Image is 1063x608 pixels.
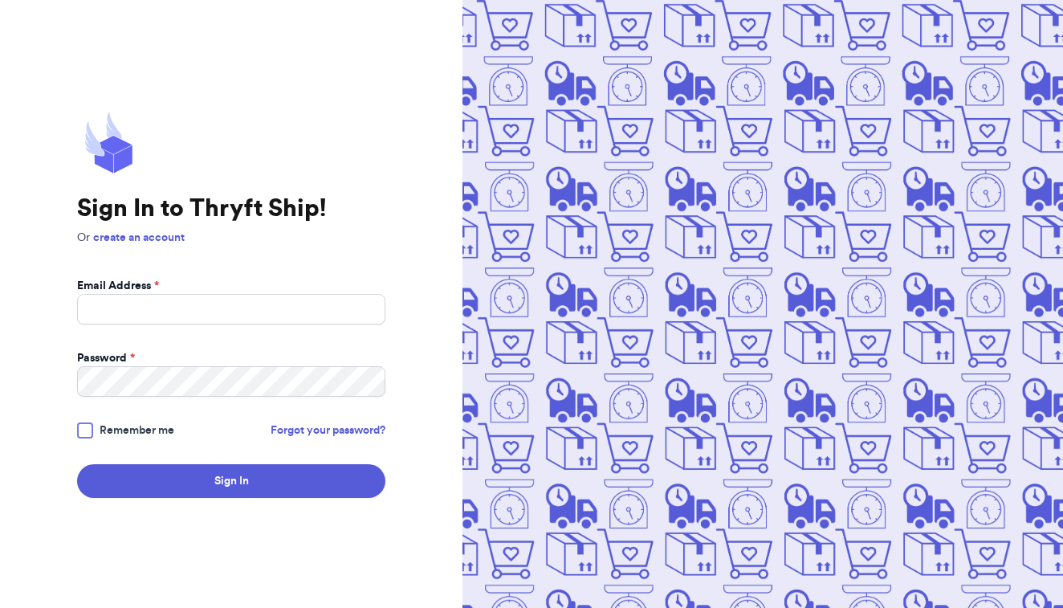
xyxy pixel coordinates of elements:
[77,350,135,366] label: Password
[77,230,385,246] p: Or
[100,422,174,439] span: Remember me
[77,194,385,223] h1: Sign In to Thryft Ship!
[77,464,385,498] button: Sign In
[77,278,159,294] label: Email Address
[271,422,385,439] a: Forgot your password?
[93,232,185,243] a: create an account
